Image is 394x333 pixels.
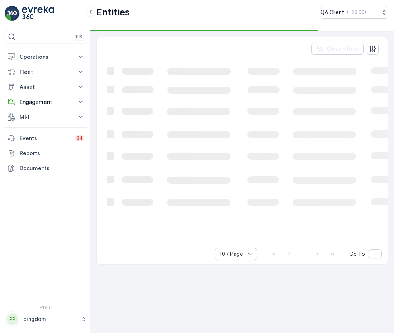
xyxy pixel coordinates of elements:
[347,9,366,15] p: ( +03:00 )
[20,135,71,142] p: Events
[23,315,77,323] p: pingdom
[5,109,87,124] button: MRF
[5,94,87,109] button: Engagement
[5,64,87,79] button: Fleet
[326,45,359,52] p: Clear Filters
[20,98,72,106] p: Engagement
[96,6,130,18] p: Entities
[5,49,87,64] button: Operations
[311,43,364,55] button: Clear Filters
[20,53,72,61] p: Operations
[20,83,72,91] p: Asset
[6,313,18,325] div: PP
[20,113,72,121] p: MRF
[5,161,87,176] a: Documents
[77,135,83,141] p: 34
[349,250,365,258] span: Go To
[5,79,87,94] button: Asset
[5,146,87,161] a: Reports
[5,305,87,310] span: v 1.50.1
[5,311,87,327] button: PPpingdom
[20,150,84,157] p: Reports
[22,6,54,21] img: logo_light-DOdMpM7g.png
[20,68,72,76] p: Fleet
[20,165,84,172] p: Documents
[5,6,20,21] img: logo
[75,34,82,40] p: ⌘B
[320,9,344,16] p: QA Client
[320,6,388,19] button: QA Client(+03:00)
[5,131,87,146] a: Events34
